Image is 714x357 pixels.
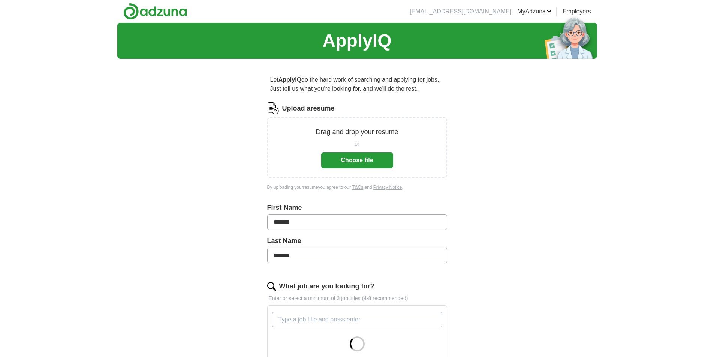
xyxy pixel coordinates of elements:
a: Employers [563,7,591,16]
span: or [355,140,359,148]
label: First Name [267,203,447,213]
button: Choose file [321,152,393,168]
a: Privacy Notice [373,185,402,190]
label: What job are you looking for? [279,281,374,291]
label: Upload a resume [282,103,335,114]
p: Enter or select a minimum of 3 job titles (4-8 recommended) [267,294,447,302]
div: By uploading your resume you agree to our and . [267,184,447,191]
label: Last Name [267,236,447,246]
img: Adzuna logo [123,3,187,20]
li: [EMAIL_ADDRESS][DOMAIN_NAME] [410,7,511,16]
a: T&Cs [352,185,363,190]
img: CV Icon [267,102,279,114]
img: search.png [267,282,276,291]
p: Let do the hard work of searching and applying for jobs. Just tell us what you're looking for, an... [267,72,447,96]
h1: ApplyIQ [322,27,391,54]
input: Type a job title and press enter [272,312,442,327]
strong: ApplyIQ [278,76,301,83]
a: MyAdzuna [517,7,552,16]
p: Drag and drop your resume [316,127,398,137]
